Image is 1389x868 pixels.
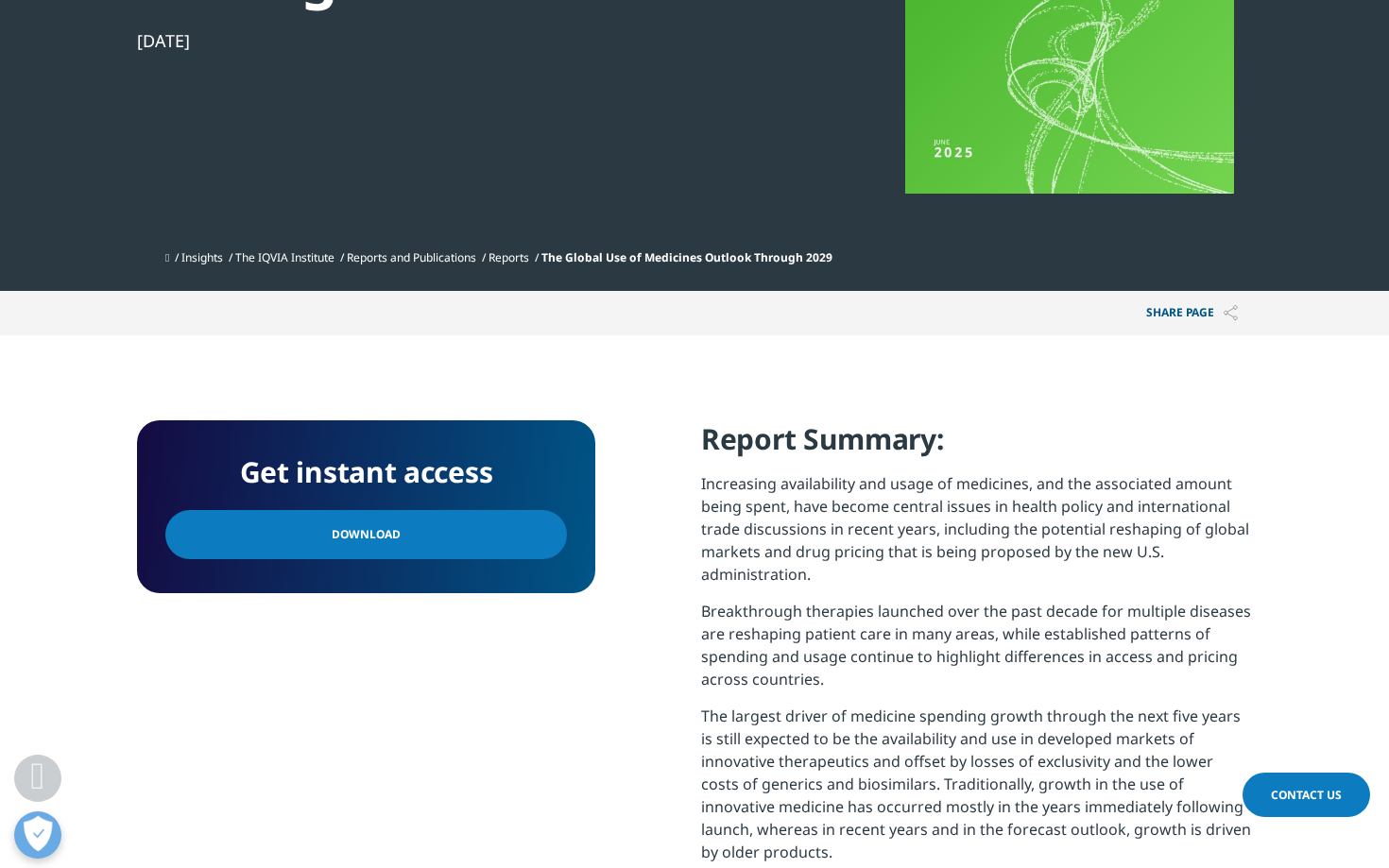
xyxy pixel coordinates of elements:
a: Reports and Publications [347,249,476,265]
div: [DATE] [137,29,785,52]
a: Download [165,510,567,559]
span: Download [332,524,401,545]
a: The IQVIA Institute [235,249,334,265]
span: The Global Use of Medicines Outlook Through 2029 [541,249,832,265]
button: Share PAGEShare PAGE [1132,291,1252,335]
h4: Get instant access [165,449,567,496]
a: Contact Us [1243,773,1370,817]
p: Share PAGE [1132,291,1252,335]
img: Share PAGE [1224,305,1238,321]
span: Contact Us [1271,787,1342,803]
a: Reports [489,249,529,265]
p: Increasing availability and usage of medicines, and the associated amount being spent, have becom... [701,472,1252,600]
h4: Report Summary: [701,420,1252,472]
p: Breakthrough therapies launched over the past decade for multiple diseases are reshaping patient ... [701,600,1252,705]
button: Open Preferences [14,811,61,859]
a: Insights [181,249,223,265]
